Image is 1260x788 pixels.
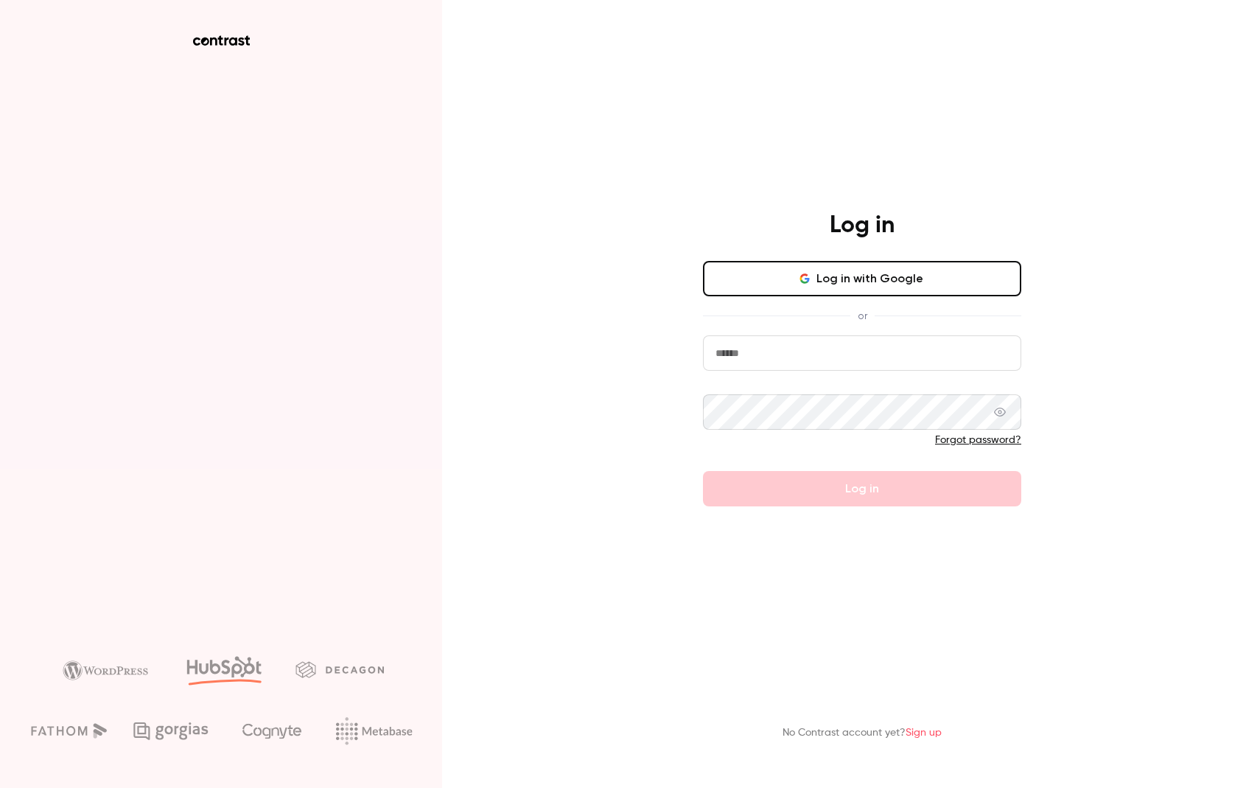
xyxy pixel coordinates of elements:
[935,435,1021,445] a: Forgot password?
[906,728,942,738] a: Sign up
[783,725,942,741] p: No Contrast account yet?
[850,308,875,324] span: or
[703,261,1021,296] button: Log in with Google
[295,661,384,677] img: decagon
[830,211,895,240] h4: Log in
